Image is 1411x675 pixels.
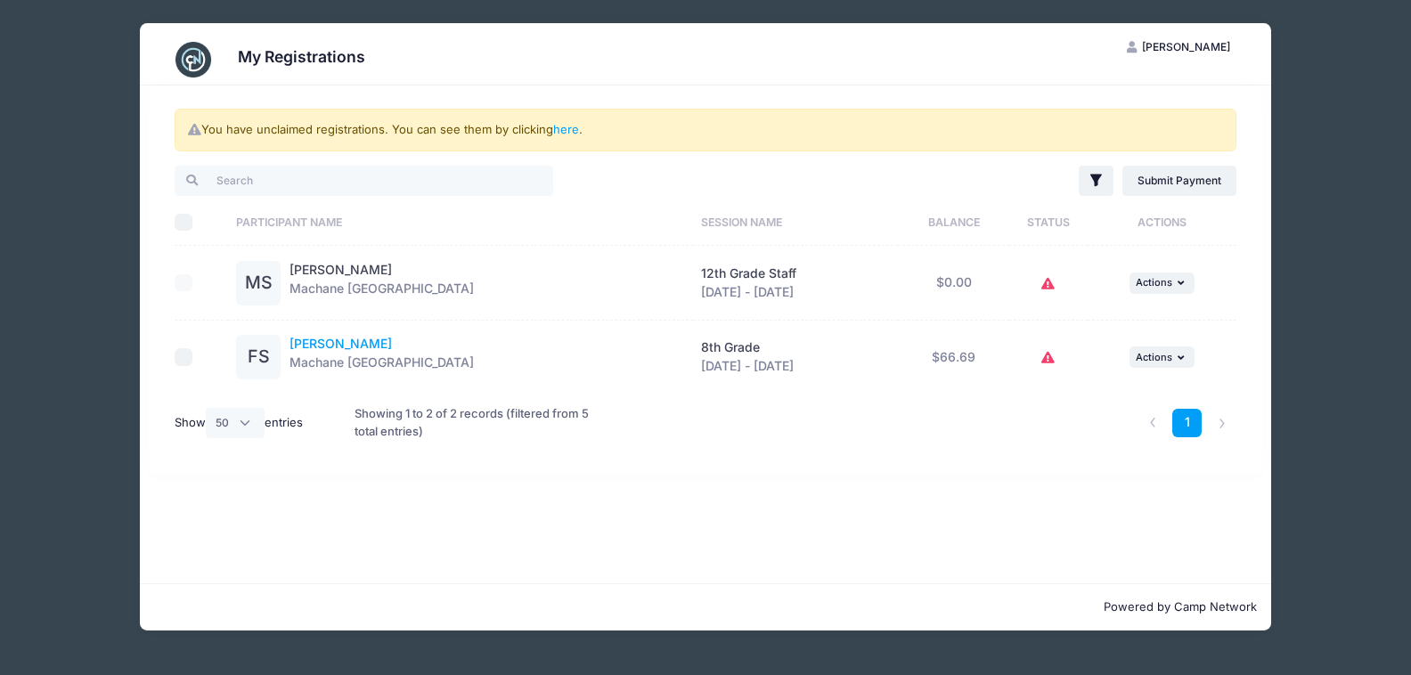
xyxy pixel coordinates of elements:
[1130,346,1194,368] button: Actions
[238,47,365,66] h3: My Registrations
[228,199,693,246] th: Participant Name: activate to sort column ascending
[693,199,899,246] th: Session Name: activate to sort column ascending
[290,335,474,379] div: Machane [GEOGRAPHIC_DATA]
[701,264,889,302] div: [DATE] - [DATE]
[236,276,281,291] a: MS
[1112,32,1245,62] button: [PERSON_NAME]
[898,246,1009,321] td: $0.00
[236,335,281,379] div: FS
[898,321,1009,394] td: $66.69
[1136,276,1172,289] span: Actions
[154,598,1257,616] p: Powered by Camp Network
[175,109,1236,151] div: You have unclaimed registrations. You can see them by clicking .
[206,408,265,438] select: Showentries
[898,199,1009,246] th: Balance: activate to sort column ascending
[553,122,579,136] a: here
[1136,351,1172,363] span: Actions
[1130,272,1194,294] button: Actions
[1122,166,1237,196] a: Submit Payment
[175,199,228,246] th: Select All
[701,339,760,354] span: 8th Grade
[1142,40,1230,53] span: [PERSON_NAME]
[290,336,392,351] a: [PERSON_NAME]
[701,338,889,376] div: [DATE] - [DATE]
[175,42,211,77] img: CampNetwork
[290,262,392,277] a: [PERSON_NAME]
[355,394,607,451] div: Showing 1 to 2 of 2 records (filtered from 5 total entries)
[175,166,553,196] input: Search
[1088,199,1236,246] th: Actions: activate to sort column ascending
[236,261,281,305] div: MS
[701,265,796,281] span: 12th Grade Staff
[1009,199,1088,246] th: Status: activate to sort column ascending
[1172,409,1202,438] a: 1
[236,350,281,365] a: FS
[290,261,474,305] div: Machane [GEOGRAPHIC_DATA]
[175,408,303,438] label: Show entries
